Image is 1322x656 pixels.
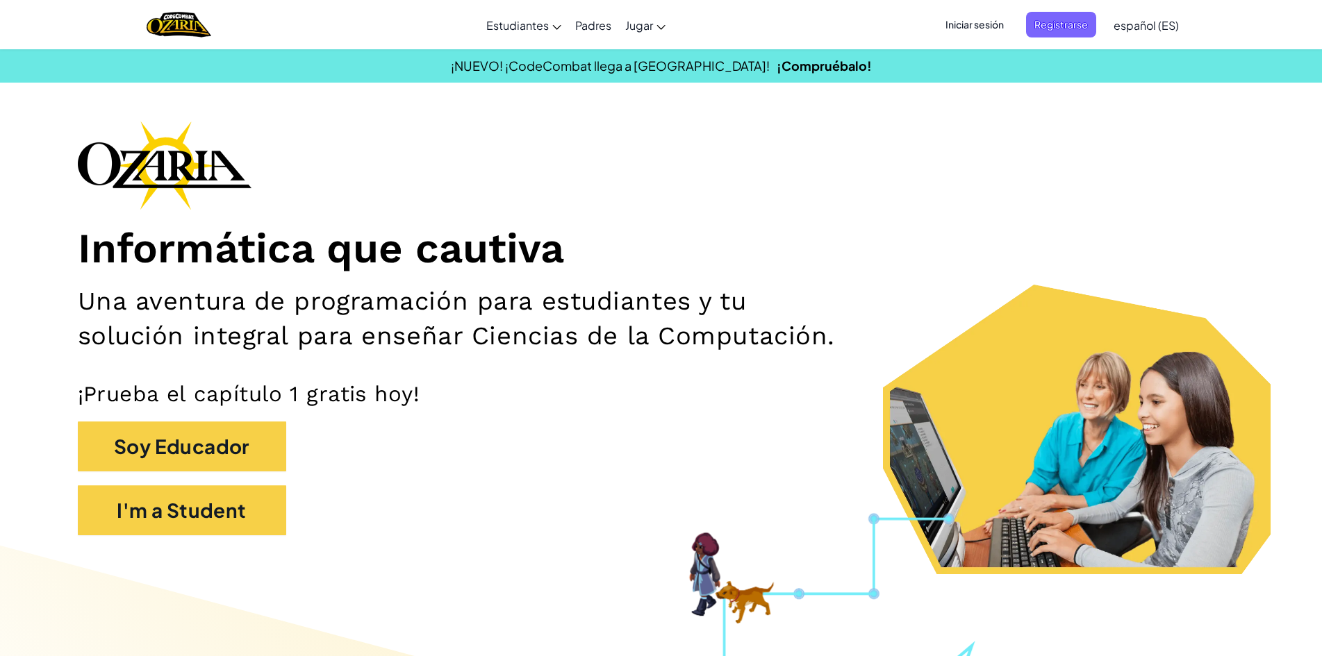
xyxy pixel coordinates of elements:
[568,6,618,44] a: Padres
[479,6,568,44] a: Estudiantes
[78,380,1245,407] p: ¡Prueba el capítulo 1 gratis hoy!
[78,224,1245,274] h1: Informática que cautiva
[937,12,1012,37] button: Iniciar sesión
[78,421,286,471] button: Soy Educador
[1107,6,1186,44] a: español (ES)
[1026,12,1096,37] button: Registrarse
[451,58,770,74] span: ¡NUEVO! ¡CodeCombat llega a [GEOGRAPHIC_DATA]!
[486,18,549,33] span: Estudiantes
[1114,18,1179,33] span: español (ES)
[147,10,211,39] a: Ozaria by CodeCombat logo
[618,6,672,44] a: Jugar
[78,121,251,210] img: Ozaria branding logo
[777,58,872,74] a: ¡Compruébalo!
[625,18,653,33] span: Jugar
[147,10,211,39] img: Home
[78,485,286,535] button: I'm a Student
[78,284,860,353] h2: Una aventura de programación para estudiantes y tu solución integral para enseñar Ciencias de la ...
